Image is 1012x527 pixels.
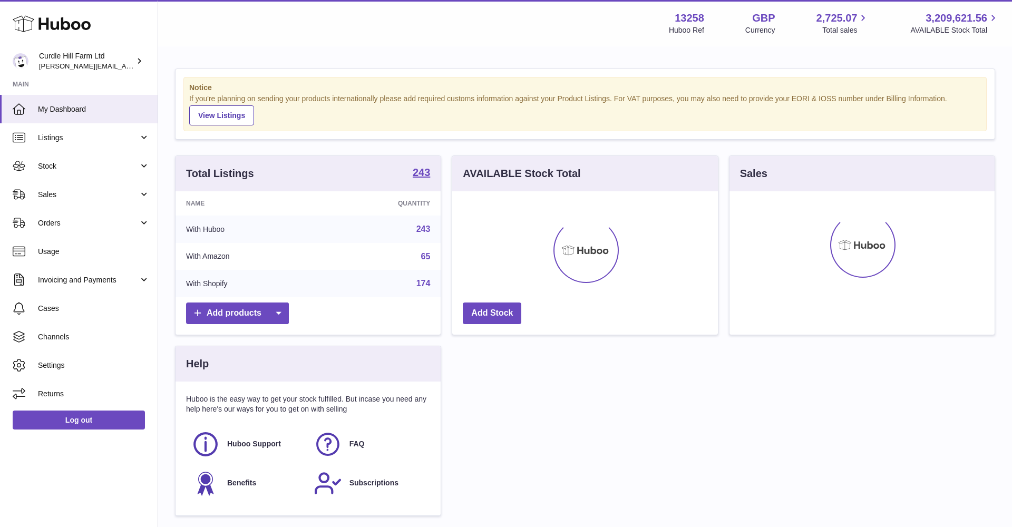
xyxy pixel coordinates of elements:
[227,439,281,449] span: Huboo Support
[926,11,987,25] span: 3,209,621.56
[39,51,134,71] div: Curdle Hill Farm Ltd
[38,332,150,342] span: Channels
[39,62,211,70] span: [PERSON_NAME][EMAIL_ADDRESS][DOMAIN_NAME]
[38,190,139,200] span: Sales
[38,275,139,285] span: Invoicing and Payments
[38,304,150,314] span: Cases
[191,469,303,497] a: Benefits
[38,389,150,399] span: Returns
[38,247,150,257] span: Usage
[314,469,425,497] a: Subscriptions
[186,394,430,414] p: Huboo is the easy way to get your stock fulfilled. But incase you need any help here's our ways f...
[314,430,425,458] a: FAQ
[320,191,441,216] th: Quantity
[745,25,775,35] div: Currency
[186,167,254,181] h3: Total Listings
[752,11,775,25] strong: GBP
[675,11,704,25] strong: 13258
[38,218,139,228] span: Orders
[463,302,521,324] a: Add Stock
[816,11,870,35] a: 2,725.07 Total sales
[227,478,256,488] span: Benefits
[910,11,999,35] a: 3,209,621.56 AVAILABLE Stock Total
[910,25,999,35] span: AVAILABLE Stock Total
[189,105,254,125] a: View Listings
[416,279,431,288] a: 174
[189,83,981,93] strong: Notice
[349,478,398,488] span: Subscriptions
[191,430,303,458] a: Huboo Support
[349,439,365,449] span: FAQ
[38,104,150,114] span: My Dashboard
[13,53,28,69] img: miranda@diddlysquatfarmshop.com
[822,25,869,35] span: Total sales
[669,25,704,35] div: Huboo Ref
[38,161,139,171] span: Stock
[38,133,139,143] span: Listings
[413,167,430,178] strong: 243
[176,216,320,243] td: With Huboo
[38,360,150,370] span: Settings
[176,243,320,270] td: With Amazon
[189,94,981,125] div: If you're planning on sending your products internationally please add required customs informati...
[186,357,209,371] h3: Help
[416,225,431,233] a: 243
[13,411,145,430] a: Log out
[176,270,320,297] td: With Shopify
[740,167,767,181] h3: Sales
[413,167,430,180] a: 243
[463,167,580,181] h3: AVAILABLE Stock Total
[421,252,431,261] a: 65
[816,11,858,25] span: 2,725.07
[186,302,289,324] a: Add products
[176,191,320,216] th: Name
